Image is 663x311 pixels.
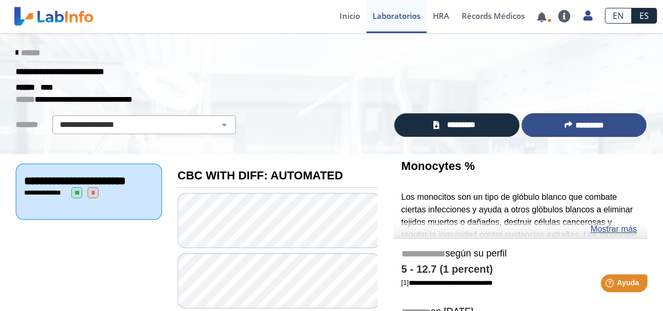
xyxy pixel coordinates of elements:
[401,278,492,286] a: [1]
[178,169,343,182] b: CBC WITH DIFF: AUTOMATED
[570,270,651,299] iframe: Help widget launcher
[401,263,639,276] h4: 5 - 12.7 (1 percent)
[605,8,632,24] a: EN
[401,159,474,173] b: Monocytes %
[590,223,637,235] a: Mostrar más
[433,10,449,21] span: HRA
[401,248,639,260] h5: según su perfil
[632,8,657,24] a: ES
